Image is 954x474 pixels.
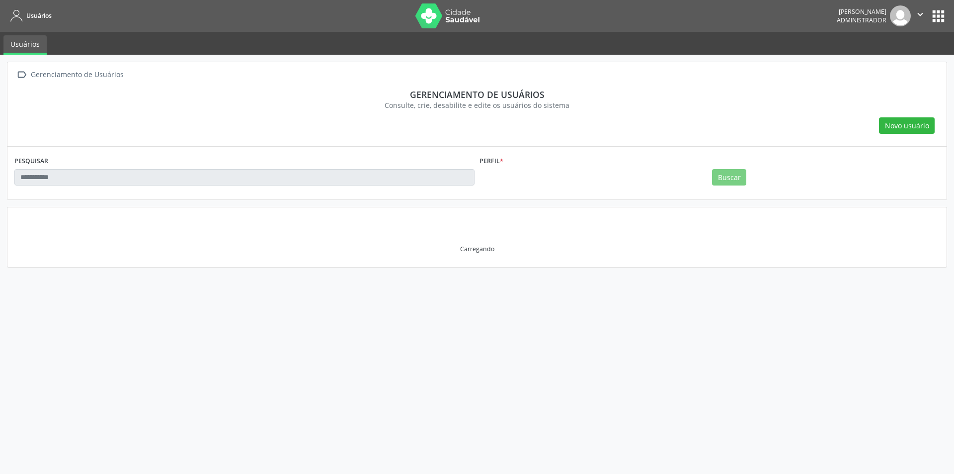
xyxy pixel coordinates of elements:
[14,68,29,82] i: 
[21,100,933,110] div: Consulte, crie, desabilite e edite os usuários do sistema
[712,169,746,186] button: Buscar
[479,154,503,169] label: Perfil
[21,89,933,100] div: Gerenciamento de usuários
[460,245,494,253] div: Carregando
[837,16,886,24] span: Administrador
[837,7,886,16] div: [PERSON_NAME]
[26,11,52,20] span: Usuários
[14,68,125,82] a:  Gerenciamento de Usuários
[911,5,930,26] button: 
[14,154,48,169] label: PESQUISAR
[890,5,911,26] img: img
[885,120,929,131] span: Novo usuário
[7,7,52,24] a: Usuários
[29,68,125,82] div: Gerenciamento de Usuários
[930,7,947,25] button: apps
[915,9,926,20] i: 
[3,35,47,55] a: Usuários
[879,117,935,134] button: Novo usuário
